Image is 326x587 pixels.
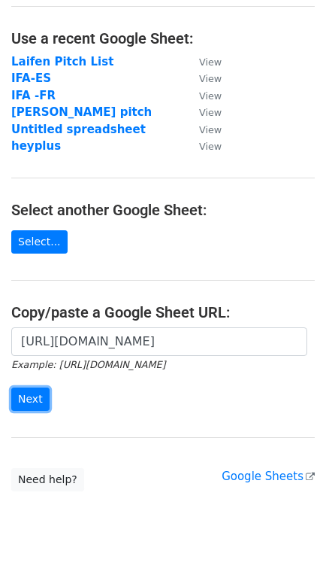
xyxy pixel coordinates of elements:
small: View [199,141,222,152]
a: [PERSON_NAME] pitch [11,105,152,119]
a: IFA -FR [11,89,56,102]
a: View [184,89,222,102]
input: Next [11,388,50,411]
small: View [199,73,222,84]
h4: Select another Google Sheet: [11,201,315,219]
small: View [199,56,222,68]
a: View [184,71,222,85]
a: View [184,55,222,68]
small: View [199,124,222,135]
h4: Copy/paste a Google Sheet URL: [11,303,315,321]
small: View [199,90,222,102]
a: Laifen Pitch List [11,55,113,68]
a: View [184,123,222,136]
h4: Use a recent Google Sheet: [11,29,315,47]
a: View [184,139,222,153]
iframe: Chat Widget [251,515,326,587]
a: heyplus [11,139,61,153]
a: IFA-ES [11,71,51,85]
small: Example: [URL][DOMAIN_NAME] [11,359,165,370]
a: Need help? [11,468,84,491]
a: Google Sheets [222,470,315,483]
a: Untitled spreadsheet [11,123,146,136]
input: Paste your Google Sheet URL here [11,327,307,356]
a: View [184,105,222,119]
small: View [199,107,222,118]
a: Select... [11,230,68,254]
